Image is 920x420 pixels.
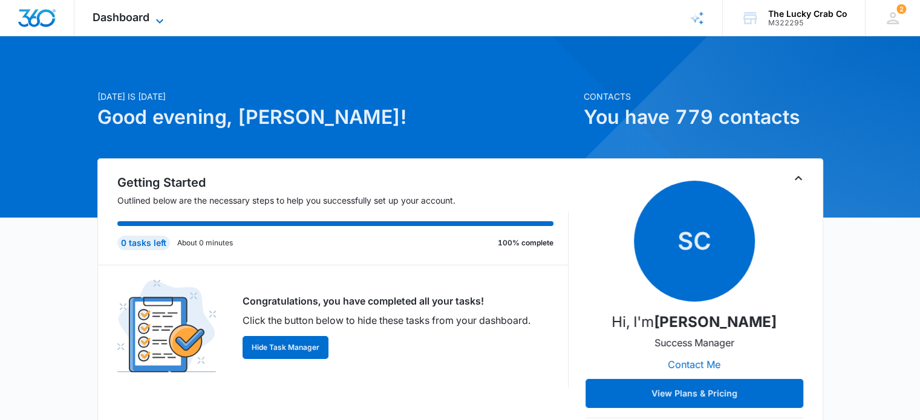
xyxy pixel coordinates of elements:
div: notifications count [896,4,906,14]
div: account name [768,9,847,19]
h2: Getting Started [117,173,569,192]
p: Contacts [584,90,823,103]
div: 0 tasks left [117,236,170,250]
p: Click the button below to hide these tasks from your dashboard. [243,313,530,328]
span: Dashboard [93,11,149,24]
p: Hi, I'm [612,311,777,333]
div: account id [768,19,847,27]
span: 2 [896,4,906,14]
button: Hide Task Manager [243,336,328,359]
button: View Plans & Pricing [586,379,803,408]
button: Contact Me [656,350,732,379]
p: Outlined below are the necessary steps to help you successfully set up your account. [117,194,569,207]
p: Success Manager [654,335,734,350]
h1: Good evening, [PERSON_NAME]! [97,103,576,132]
button: Toggle Collapse [791,171,806,186]
strong: [PERSON_NAME] [654,313,777,331]
p: About 0 minutes [177,237,233,248]
h1: You have 779 contacts [584,103,823,132]
span: SC [634,181,755,302]
p: 100% complete [498,237,553,248]
p: Congratulations, you have completed all your tasks! [243,294,530,308]
p: [DATE] is [DATE] [97,90,576,103]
